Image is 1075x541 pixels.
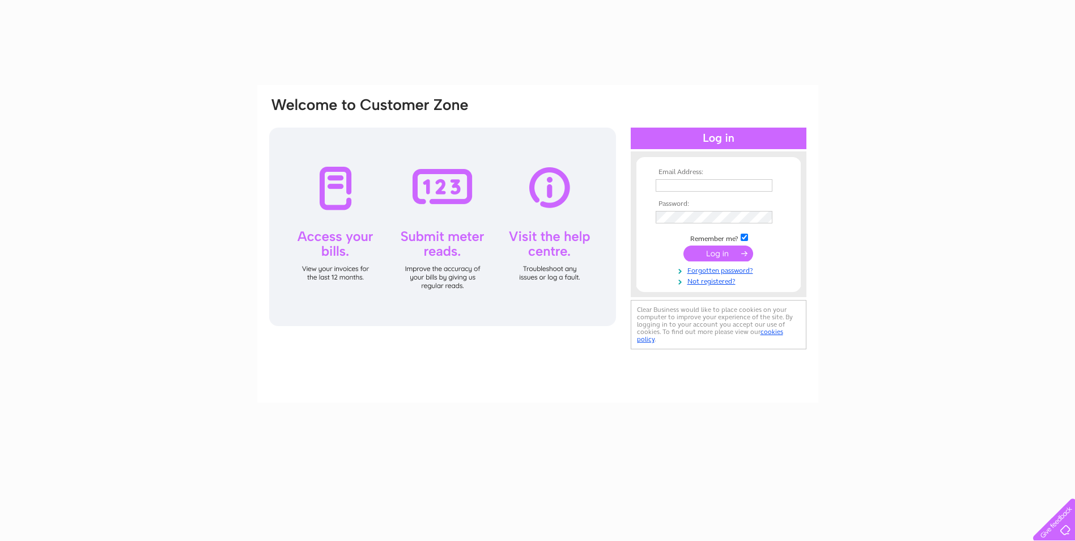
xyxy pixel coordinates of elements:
[683,246,753,261] input: Submit
[631,300,806,349] div: Clear Business would like to place cookies on your computer to improve your experience of the sit...
[653,168,784,176] th: Email Address:
[653,200,784,208] th: Password:
[637,328,783,343] a: cookies policy
[653,232,784,243] td: Remember me?
[656,264,784,275] a: Forgotten password?
[656,275,784,286] a: Not registered?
